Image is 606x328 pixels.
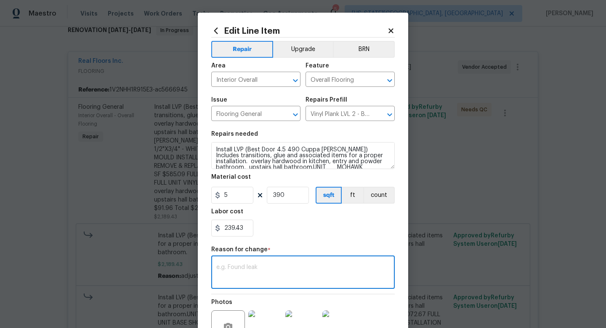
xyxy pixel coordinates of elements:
button: Open [290,109,301,121]
button: count [363,187,395,204]
button: Open [290,75,301,86]
h5: Feature [306,63,329,69]
button: Repair [211,41,273,58]
h2: Edit Line Item [211,26,387,35]
h5: Area [211,63,226,69]
h5: Issue [211,97,227,103]
button: Open [384,75,396,86]
button: Open [384,109,396,121]
textarea: Install LVP (Best Door 4.5 490 Cuppa [PERSON_NAME]) Includes transitions, glue and associated ite... [211,142,395,169]
button: Upgrade [273,41,333,58]
h5: Repairs Prefill [306,97,347,103]
h5: Labor cost [211,209,243,215]
h5: Material cost [211,174,251,180]
h5: Reason for change [211,247,268,253]
h5: Photos [211,299,232,305]
button: sqft [316,187,342,204]
button: ft [342,187,363,204]
h5: Repairs needed [211,131,258,137]
button: BRN [333,41,395,58]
